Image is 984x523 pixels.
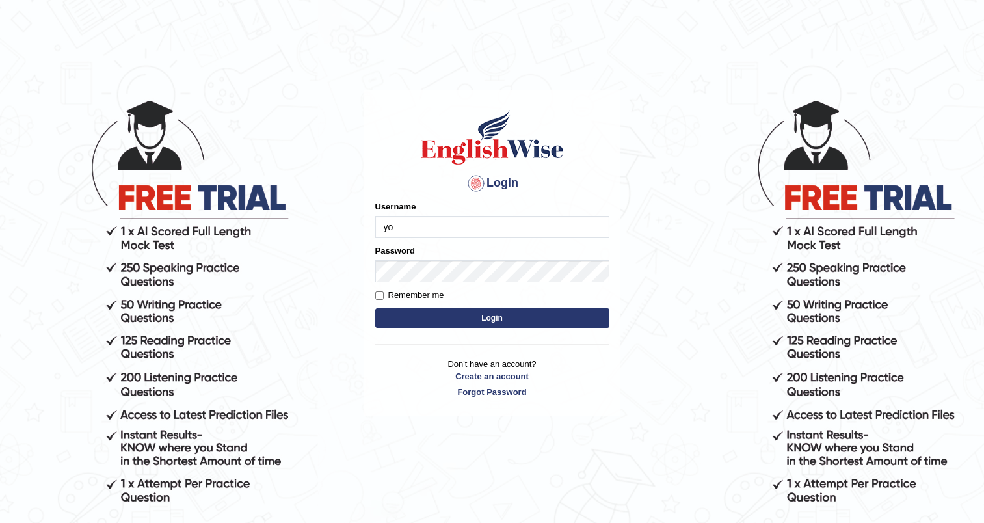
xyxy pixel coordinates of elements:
[418,108,566,167] img: Logo of English Wise sign in for intelligent practice with AI
[375,173,609,194] h4: Login
[375,386,609,398] a: Forgot Password
[375,200,416,213] label: Username
[375,289,444,302] label: Remember me
[375,245,415,257] label: Password
[375,308,609,328] button: Login
[375,291,384,300] input: Remember me
[375,358,609,398] p: Don't have an account?
[375,370,609,382] a: Create an account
